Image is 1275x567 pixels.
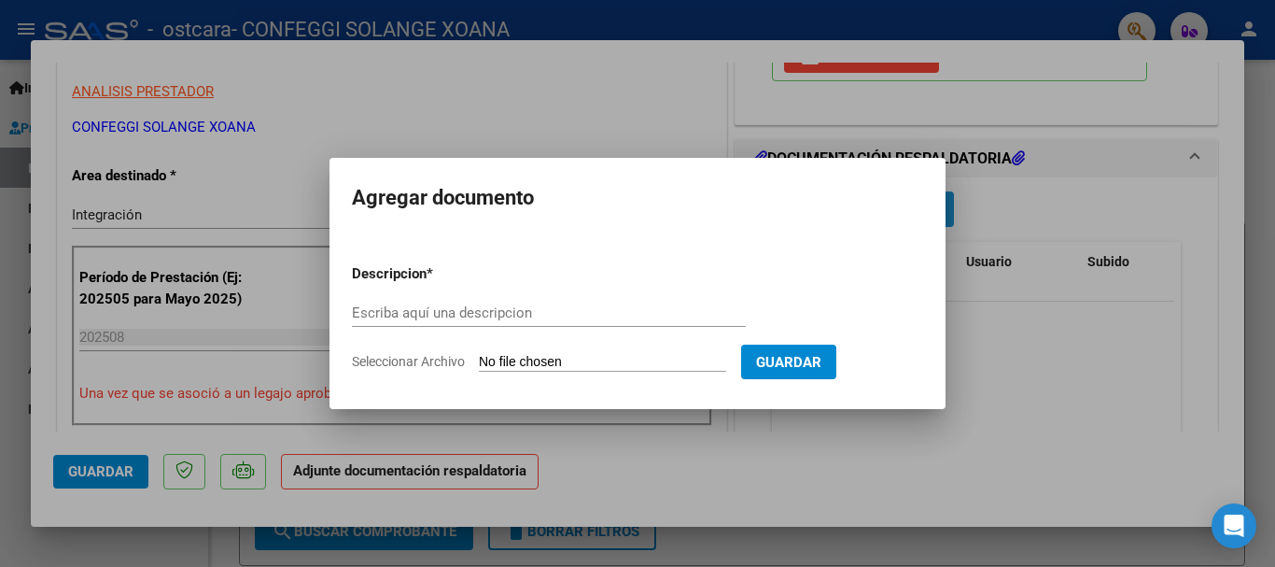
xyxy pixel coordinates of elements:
[756,354,821,371] span: Guardar
[741,345,836,379] button: Guardar
[352,354,465,369] span: Seleccionar Archivo
[352,180,923,216] h2: Agregar documento
[1212,503,1256,548] div: Open Intercom Messenger
[352,263,524,285] p: Descripcion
